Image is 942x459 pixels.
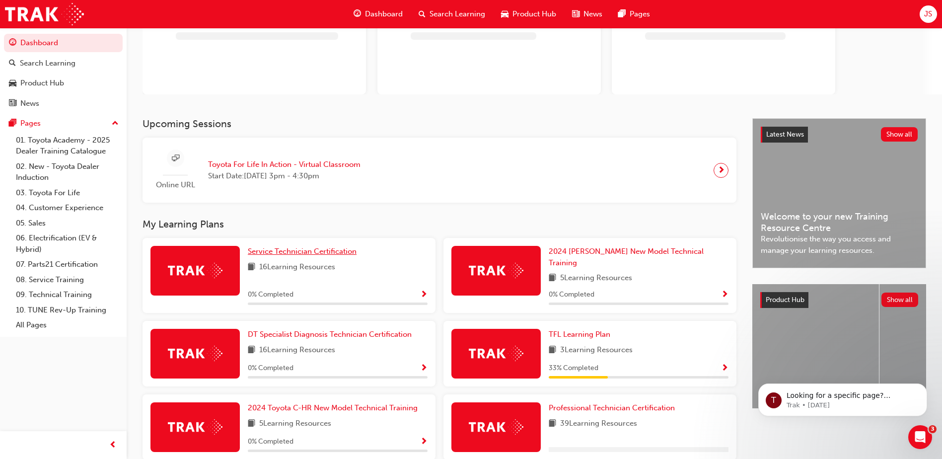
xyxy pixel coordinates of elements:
[549,403,675,412] span: Professional Technician Certification
[766,130,804,139] span: Latest News
[12,159,123,185] a: 02. New - Toyota Dealer Induction
[430,8,485,20] span: Search Learning
[9,79,16,88] span: car-icon
[572,8,580,20] span: news-icon
[4,34,123,52] a: Dashboard
[248,418,255,430] span: book-icon
[9,59,16,68] span: search-icon
[761,233,918,256] span: Revolutionise the way you access and manage your learning resources.
[20,58,75,69] div: Search Learning
[259,418,331,430] span: 5 Learning Resources
[9,99,16,108] span: news-icon
[549,289,594,301] span: 0 % Completed
[411,4,493,24] a: search-iconSearch Learning
[512,8,556,20] span: Product Hub
[248,403,418,412] span: 2024 Toyota C-HR New Model Technical Training
[4,32,123,114] button: DashboardSearch LearningProduct HubNews
[12,133,123,159] a: 01. Toyota Academy - 2025 Dealer Training Catalogue
[4,94,123,113] a: News
[172,153,179,165] span: sessionType_ONLINE_URL-icon
[4,74,123,92] a: Product Hub
[549,344,556,357] span: book-icon
[109,439,117,452] span: prev-icon
[168,419,222,435] img: Trak
[469,346,523,361] img: Trak
[881,293,919,307] button: Show all
[920,5,937,23] button: JS
[12,317,123,333] a: All Pages
[5,3,84,25] img: Trak
[419,8,426,20] span: search-icon
[743,363,942,432] iframe: Intercom notifications message
[560,418,637,430] span: 39 Learning Resources
[610,4,658,24] a: pages-iconPages
[20,98,39,109] div: News
[549,272,556,285] span: book-icon
[924,8,932,20] span: JS
[469,419,523,435] img: Trak
[248,344,255,357] span: book-icon
[549,246,728,268] a: 2024 [PERSON_NAME] New Model Technical Training
[560,272,632,285] span: 5 Learning Resources
[248,436,293,448] span: 0 % Completed
[4,114,123,133] button: Pages
[469,263,523,278] img: Trak
[12,257,123,272] a: 07. Parts21 Certification
[420,289,428,301] button: Show Progress
[630,8,650,20] span: Pages
[618,8,626,20] span: pages-icon
[346,4,411,24] a: guage-iconDashboard
[12,200,123,216] a: 04. Customer Experience
[420,291,428,300] span: Show Progress
[721,364,728,373] span: Show Progress
[564,4,610,24] a: news-iconNews
[929,425,937,433] span: 3
[248,289,293,301] span: 0 % Completed
[9,119,16,128] span: pages-icon
[501,8,508,20] span: car-icon
[150,179,200,191] span: Online URL
[766,296,804,304] span: Product Hub
[112,117,119,130] span: up-icon
[150,146,728,195] a: Online URLToyota For Life In Action - Virtual ClassroomStart Date:[DATE] 3pm - 4:30pm
[908,425,932,449] iframe: Intercom live chat
[752,284,879,408] a: 4x4 and Towing
[9,39,16,48] span: guage-icon
[12,287,123,303] a: 09. Technical Training
[248,261,255,274] span: book-icon
[12,272,123,288] a: 08. Service Training
[549,329,614,340] a: TFL Learning Plan
[549,418,556,430] span: book-icon
[248,363,293,374] span: 0 % Completed
[721,362,728,375] button: Show Progress
[208,170,361,182] span: Start Date: [DATE] 3pm - 4:30pm
[761,211,918,233] span: Welcome to your new Training Resource Centre
[721,289,728,301] button: Show Progress
[248,329,416,340] a: DT Specialist Diagnosis Technician Certification
[12,230,123,257] a: 06. Electrification (EV & Hybrid)
[549,402,679,414] a: Professional Technician Certification
[365,8,403,20] span: Dashboard
[20,118,41,129] div: Pages
[259,261,335,274] span: 16 Learning Resources
[760,292,918,308] a: Product HubShow all
[248,246,361,257] a: Service Technician Certification
[12,216,123,231] a: 05. Sales
[248,330,412,339] span: DT Specialist Diagnosis Technician Certification
[420,364,428,373] span: Show Progress
[420,436,428,448] button: Show Progress
[721,291,728,300] span: Show Progress
[208,159,361,170] span: Toyota For Life In Action - Virtual Classroom
[168,346,222,361] img: Trak
[12,185,123,201] a: 03. Toyota For Life
[248,247,357,256] span: Service Technician Certification
[20,77,64,89] div: Product Hub
[168,263,222,278] img: Trak
[143,219,736,230] h3: My Learning Plans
